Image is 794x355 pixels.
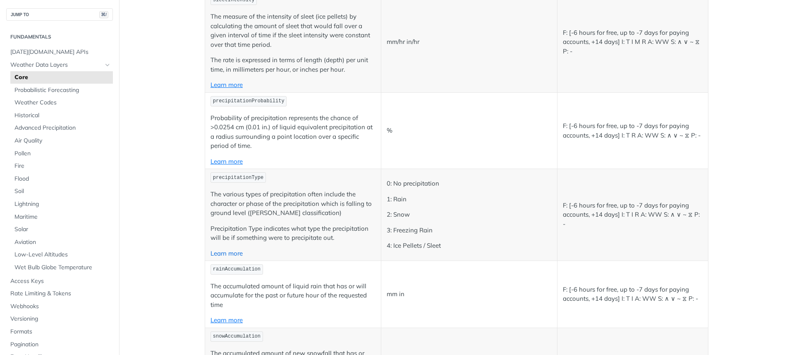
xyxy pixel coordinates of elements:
a: Air Quality [10,135,113,147]
a: Webhooks [6,300,113,313]
span: Advanced Precipitation [14,124,111,132]
a: Learn more [210,157,243,165]
a: Low-Level Altitudes [10,249,113,261]
p: mm in [387,290,552,299]
a: Learn more [210,249,243,257]
p: The accumulated amount of liquid rain that has or will accumulate for the past or future hour of ... [210,282,375,310]
a: Core [10,71,113,84]
span: Versioning [10,315,111,323]
span: rainAccumulation [213,266,261,272]
span: Webhooks [10,302,111,311]
span: Historical [14,111,111,120]
button: JUMP TO⌘/ [6,8,113,21]
span: Weather Codes [14,99,111,107]
span: Access Keys [10,277,111,285]
span: Rate Limiting & Tokens [10,290,111,298]
p: 1: Rain [387,195,552,204]
a: Advanced Precipitation [10,122,113,134]
span: Aviation [14,238,111,246]
p: % [387,126,552,135]
p: F: [-6 hours for free, up to -7 days for paying accounts, +14 days] I: T I A: WW S: ∧ ∨ ~ ⧖ P: - [563,285,703,304]
span: Flood [14,175,111,183]
span: Formats [10,328,111,336]
span: Probabilistic Forecasting [14,86,111,94]
p: Probability of precipitation represents the chance of >0.0254 cm (0.01 in.) of liquid equivalent ... [210,114,375,151]
p: 0: No precipitation [387,179,552,188]
span: Air Quality [14,137,111,145]
span: Lightning [14,200,111,208]
a: Solar [10,223,113,236]
span: precipitationType [213,175,263,181]
a: Maritime [10,211,113,223]
span: Pollen [14,150,111,158]
span: ⌘/ [99,11,108,18]
p: mm/hr in/hr [387,37,552,47]
a: Learn more [210,316,243,324]
span: Pagination [10,341,111,349]
span: Weather Data Layers [10,61,102,69]
span: Soil [14,187,111,196]
a: [DATE][DOMAIN_NAME] APIs [6,46,113,58]
a: Weather Codes [10,97,113,109]
a: Rate Limiting & Tokens [6,287,113,300]
a: Wet Bulb Globe Temperature [10,261,113,274]
a: Access Keys [6,275,113,287]
span: Core [14,73,111,82]
h2: Fundamentals [6,33,113,41]
p: F: [-6 hours for free, up to -7 days for paying accounts, +14 days] I: T I R A: WW S: ∧ ∨ ~ ⧖ P: - [563,201,703,229]
p: 3: Freezing Rain [387,226,552,235]
p: The rate is expressed in terms of length (depth) per unit time, in millimeters per hour, or inche... [210,56,375,74]
a: Pagination [6,338,113,351]
a: Versioning [6,313,113,325]
span: precipitationProbability [213,98,285,104]
a: Flood [10,173,113,185]
a: Soil [10,185,113,198]
a: Historical [10,109,113,122]
p: 2: Snow [387,210,552,220]
a: Weather Data LayersHide subpages for Weather Data Layers [6,59,113,71]
p: F: [-6 hours for free, up to -7 days for paying accounts, +14 days] I: T R A: WW S: ∧ ∨ ~ ⧖ P: - [563,121,703,140]
button: Hide subpages for Weather Data Layers [104,62,111,68]
span: [DATE][DOMAIN_NAME] APIs [10,48,111,56]
span: Maritime [14,213,111,221]
p: F: [-6 hours for free, up to -7 days for paying accounts, +14 days] I: T I M R A: WW S: ∧ ∨ ~ ⧖ P: - [563,28,703,56]
a: Fire [10,160,113,172]
a: Lightning [10,198,113,210]
p: 4: Ice Pellets / Sleet [387,241,552,251]
p: The various types of precipitation often include the character or phase of the precipitation whic... [210,190,375,218]
span: Wet Bulb Globe Temperature [14,263,111,272]
p: Precipitation Type indicates what type the precipitation will be if something were to precipitate... [210,224,375,243]
span: Solar [14,225,111,234]
p: The measure of the intensity of sleet (ice pellets) by calculating the amount of sleet that would... [210,12,375,49]
span: Fire [14,162,111,170]
span: snowAccumulation [213,333,261,339]
a: Probabilistic Forecasting [10,84,113,97]
a: Formats [6,326,113,338]
span: Low-Level Altitudes [14,251,111,259]
a: Aviation [10,236,113,249]
a: Learn more [210,81,243,89]
a: Pollen [10,147,113,160]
